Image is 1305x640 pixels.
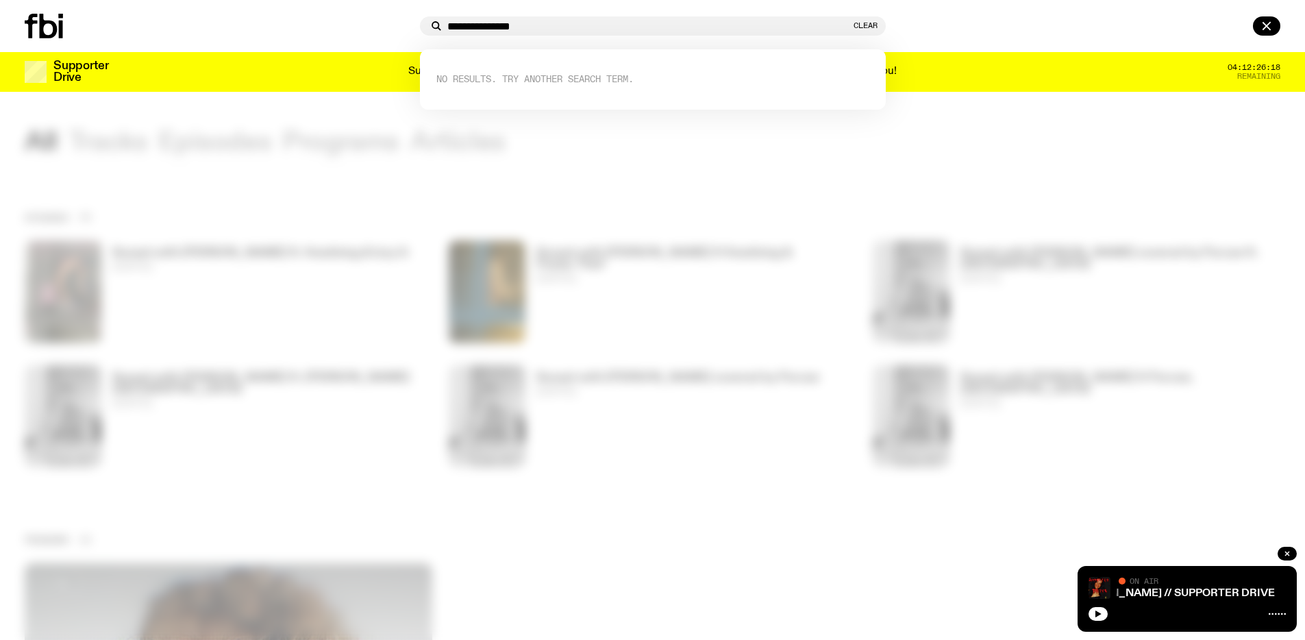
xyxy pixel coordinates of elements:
a: Mornings with [PERSON_NAME] // SUPPORTER DRIVE [997,588,1275,599]
span: 04:12:26:18 [1228,64,1280,71]
p: Supporter Drive 2025: Shaping the future of our city’s music, arts, and culture - with the help o... [408,66,897,78]
span: Remaining [1237,73,1280,80]
span: On Air [1130,576,1158,585]
h3: Supporter Drive [53,60,108,84]
span: No Results. Try another search term. [436,73,634,86]
button: Clear [854,22,878,29]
